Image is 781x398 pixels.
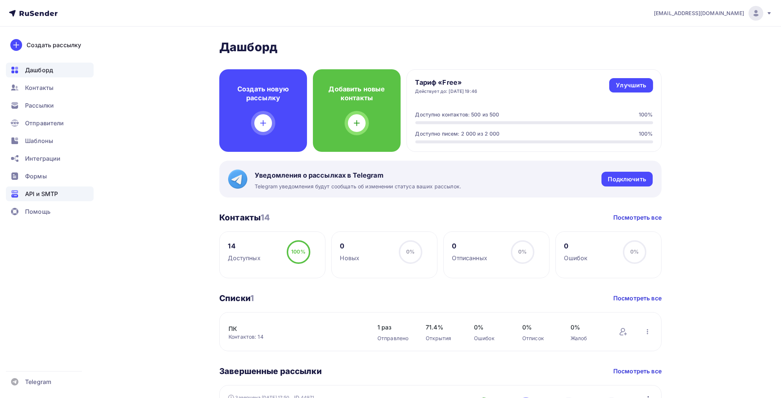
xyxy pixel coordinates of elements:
[291,248,306,255] span: 100%
[325,85,389,102] h4: Добавить новые контакты
[261,213,270,222] span: 14
[25,83,53,92] span: Контакты
[377,335,411,342] div: Отправлено
[219,40,662,55] h2: Дашборд
[255,183,461,190] span: Telegram уведомления будут сообщать об изменении статуса ваших рассылок.
[654,6,772,21] a: [EMAIL_ADDRESS][DOMAIN_NAME]
[25,189,58,198] span: API и SMTP
[219,212,270,223] h3: Контакты
[340,242,360,251] div: 0
[571,335,604,342] div: Жалоб
[6,63,94,77] a: Дашборд
[415,78,478,87] h4: Тариф «Free»
[474,323,508,332] span: 0%
[6,80,94,95] a: Контакты
[250,293,254,303] span: 1
[613,367,662,376] a: Посмотреть все
[613,213,662,222] a: Посмотреть все
[518,248,527,255] span: 0%
[564,254,588,262] div: Ошибок
[25,119,64,128] span: Отправители
[27,41,81,49] div: Создать рассылку
[639,111,653,118] div: 100%
[474,335,508,342] div: Ошибок
[6,133,94,148] a: Шаблоны
[571,323,604,332] span: 0%
[228,242,261,251] div: 14
[219,293,254,303] h3: Списки
[415,130,500,137] div: Доступно писем: 2 000 из 2 000
[255,171,461,180] span: Уведомления о рассылках в Telegram
[229,324,354,333] a: ПК
[426,323,459,332] span: 71.4%
[415,88,478,94] div: Действует до: [DATE] 19:46
[25,207,50,216] span: Помощь
[25,136,53,145] span: Шаблоны
[231,85,295,102] h4: Создать новую рассылку
[25,172,47,181] span: Формы
[25,101,54,110] span: Рассылки
[639,130,653,137] div: 100%
[452,254,487,262] div: Отписанных
[6,116,94,130] a: Отправители
[608,175,646,184] div: Подключить
[452,242,487,251] div: 0
[426,335,459,342] div: Открытия
[377,323,411,332] span: 1 раз
[25,377,51,386] span: Telegram
[229,333,363,341] div: Контактов: 14
[6,169,94,184] a: Формы
[406,248,415,255] span: 0%
[25,66,53,74] span: Дашборд
[630,248,639,255] span: 0%
[6,98,94,113] a: Рассылки
[616,81,646,90] div: Улучшить
[522,323,556,332] span: 0%
[613,294,662,303] a: Посмотреть все
[564,242,588,251] div: 0
[654,10,744,17] span: [EMAIL_ADDRESS][DOMAIN_NAME]
[522,335,556,342] div: Отписок
[228,254,261,262] div: Доступных
[219,366,322,376] h3: Завершенные рассылки
[25,154,60,163] span: Интеграции
[415,111,499,118] div: Доступно контактов: 500 из 500
[340,254,360,262] div: Новых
